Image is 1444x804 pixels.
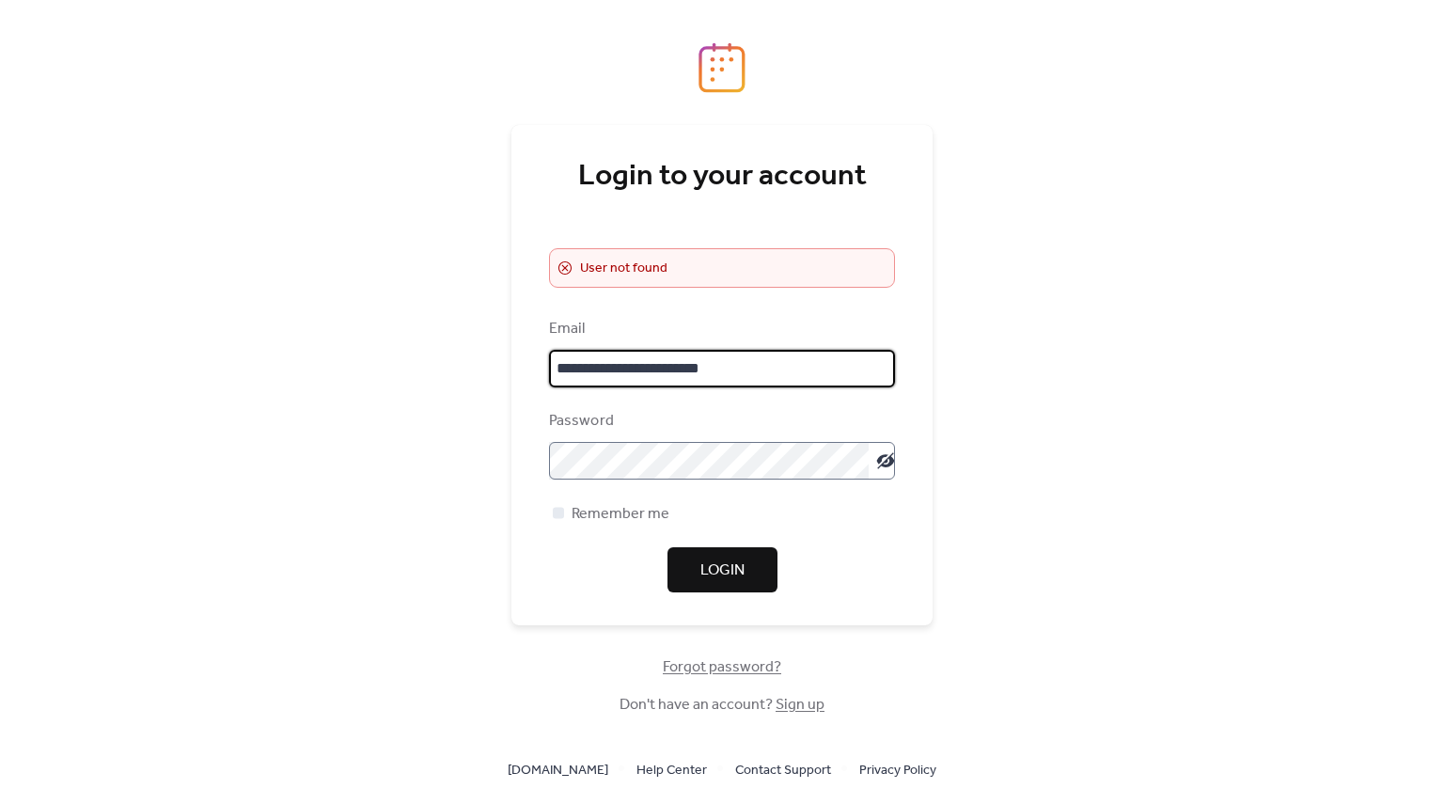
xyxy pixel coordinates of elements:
div: Password [549,410,891,433]
a: Sign up [776,690,824,719]
a: Contact Support [735,758,831,781]
a: Privacy Policy [859,758,936,781]
a: Forgot password? [663,662,781,672]
button: Login [667,547,777,592]
a: Help Center [636,758,707,781]
span: Help Center [636,760,707,782]
span: Forgot password? [663,656,781,679]
a: [DOMAIN_NAME] [508,758,608,781]
div: Email [549,318,891,340]
span: Contact Support [735,760,831,782]
span: User not found [580,258,667,280]
span: Don't have an account? [620,694,824,717]
img: logo [698,42,746,93]
span: Login [700,560,745,582]
span: Remember me [572,503,669,526]
span: [DOMAIN_NAME] [508,760,608,782]
span: Privacy Policy [859,760,936,782]
div: Login to your account [549,158,895,196]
